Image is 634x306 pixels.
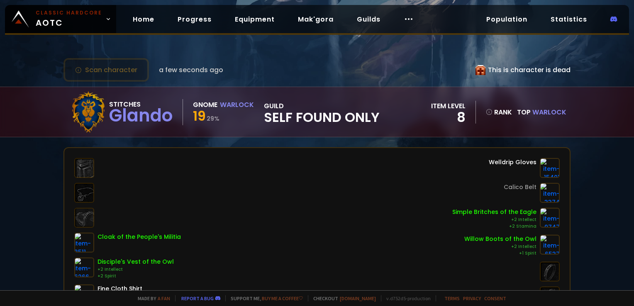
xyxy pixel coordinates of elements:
[262,295,303,301] a: Buy me a coffee
[36,9,102,29] span: AOTC
[308,295,376,301] span: Checkout
[264,111,380,124] span: Self Found Only
[159,65,223,75] span: a few seconds ago
[5,5,116,33] a: Classic HardcoreAOTC
[228,11,281,28] a: Equipment
[517,107,566,117] div: Top
[540,158,560,178] img: item-15401
[464,243,536,250] div: +2 Intellect
[544,11,594,28] a: Statistics
[489,158,536,167] div: Welldrip Gloves
[480,11,534,28] a: Population
[452,208,536,216] div: Simple Britches of the Eagle
[220,100,254,110] div: Warlock
[193,107,206,125] span: 19
[225,295,303,301] span: Support me,
[158,295,170,301] a: a fan
[98,257,174,266] div: Disciple's Vest of the Owl
[291,11,340,28] a: Mak'gora
[486,107,512,117] div: rank
[36,9,102,17] small: Classic Hardcore
[171,11,218,28] a: Progress
[431,111,466,124] div: 8
[532,107,566,117] span: Warlock
[63,58,149,82] button: Scan character
[109,99,173,109] div: Stitches
[463,295,481,301] a: Privacy
[540,183,560,203] img: item-3374
[475,65,571,75] div: This is character is dead
[340,295,376,301] a: [DOMAIN_NAME]
[109,109,173,122] div: Glando
[126,11,161,28] a: Home
[452,223,536,230] div: +2 Stamina
[98,266,174,273] div: +2 Intellect
[452,216,536,223] div: +2 Intellect
[207,114,219,123] small: 29 %
[98,233,181,241] div: Cloak of the People's Militia
[74,257,94,277] img: item-6266
[381,295,431,301] span: v. d752d5 - production
[133,295,170,301] span: Made by
[464,250,536,257] div: +1 Spirit
[540,235,560,255] img: item-6537
[181,295,214,301] a: Report a bug
[484,295,506,301] a: Consent
[98,284,142,293] div: Fine Cloth Shirt
[193,100,217,110] div: Gnome
[540,208,560,228] img: item-9747
[504,183,536,192] div: Calico Belt
[444,295,460,301] a: Terms
[74,233,94,253] img: item-3511
[350,11,387,28] a: Guilds
[431,101,466,111] div: item level
[98,273,174,279] div: +2 Spirit
[464,235,536,243] div: Willow Boots of the Owl
[264,101,380,124] div: guild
